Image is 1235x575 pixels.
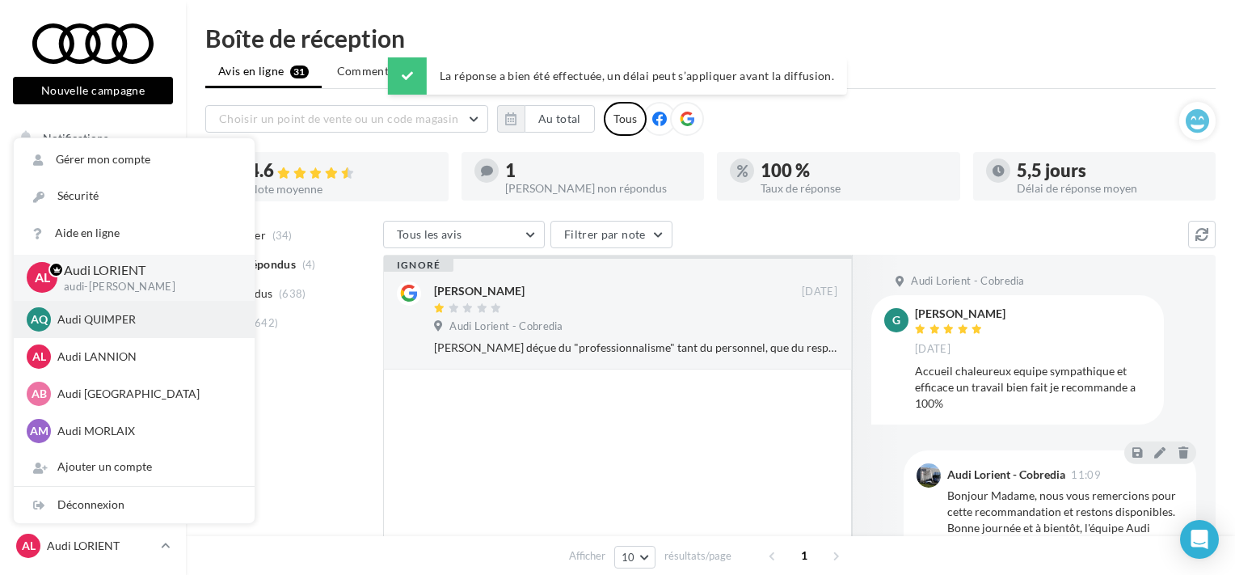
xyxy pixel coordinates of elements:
[434,283,525,299] div: [PERSON_NAME]
[30,423,48,439] span: AM
[622,551,635,564] span: 10
[57,386,235,402] p: Audi [GEOGRAPHIC_DATA]
[761,183,947,194] div: Taux de réponse
[434,340,837,356] div: [PERSON_NAME] déçue du "professionnalisme" tant du personnel, que du responsable pour une marque ...
[947,469,1065,480] div: Audi Lorient - Cobredia
[10,323,176,357] a: Médiathèque
[10,364,176,412] a: PLV et print personnalisable
[47,538,154,554] p: Audi LORIENT
[57,311,235,328] p: Audi QUIMPER
[388,57,847,95] div: La réponse a bien été effectuée, un délai peut s’appliquer avant la diffusion.
[205,26,1216,50] div: Boîte de réception
[550,221,672,248] button: Filtrer par note
[64,280,229,294] p: audi-[PERSON_NAME]
[802,285,837,299] span: [DATE]
[497,105,595,133] button: Au total
[272,229,293,242] span: (34)
[1017,183,1203,194] div: Délai de réponse moyen
[384,259,453,272] div: ignoré
[57,423,235,439] p: Audi MORLAIX
[569,548,605,564] span: Afficher
[249,184,436,195] div: Note moyenne
[892,312,900,328] span: G
[31,311,48,328] span: AQ
[279,287,306,300] span: (638)
[947,488,1183,552] div: Bonjour Madame, nous vous remercions pour cette recommandation et restons disponibles. Bonne jour...
[505,183,692,194] div: [PERSON_NAME] non répondus
[1071,470,1101,480] span: 11:09
[604,102,647,136] div: Tous
[10,201,176,236] a: Boîte de réception31
[251,316,279,329] span: (642)
[337,63,415,79] span: Commentaires
[10,243,176,277] a: Visibilité en ligne
[14,215,255,252] a: Aide en ligne
[915,308,1005,319] div: [PERSON_NAME]
[57,349,235,365] p: Audi LANNION
[10,121,170,155] button: Notifications
[10,162,176,196] a: Opérations
[13,77,173,104] button: Nouvelle campagne
[1017,162,1203,180] div: 5,5 jours
[911,274,1024,289] span: Audi Lorient - Cobredia
[761,162,947,180] div: 100 %
[43,131,108,145] span: Notifications
[13,531,173,561] a: AL Audi LORIENT
[915,363,1151,412] div: Accueil chaleureux equipe sympathique et efficace un travail bien fait je recommande a 100%
[505,162,692,180] div: 1
[14,178,255,214] a: Sécurité
[449,319,563,334] span: Audi Lorient - Cobredia
[32,386,47,402] span: AB
[915,342,950,357] span: [DATE]
[383,221,545,248] button: Tous les avis
[32,349,46,365] span: AL
[205,105,488,133] button: Choisir un point de vente ou un code magasin
[1180,520,1219,559] div: Open Intercom Messenger
[791,543,817,569] span: 1
[35,268,50,287] span: AL
[14,142,255,178] a: Gérer mon compte
[525,105,595,133] button: Au total
[397,227,462,241] span: Tous les avis
[664,548,731,564] span: résultats/page
[22,538,36,554] span: AL
[64,261,229,280] p: Audi LORIENT
[14,487,255,523] div: Déconnexion
[249,162,436,180] div: 4.6
[614,546,655,569] button: 10
[14,449,255,485] div: Ajouter un compte
[10,284,176,318] a: Campagnes
[219,112,458,125] span: Choisir un point de vente ou un code magasin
